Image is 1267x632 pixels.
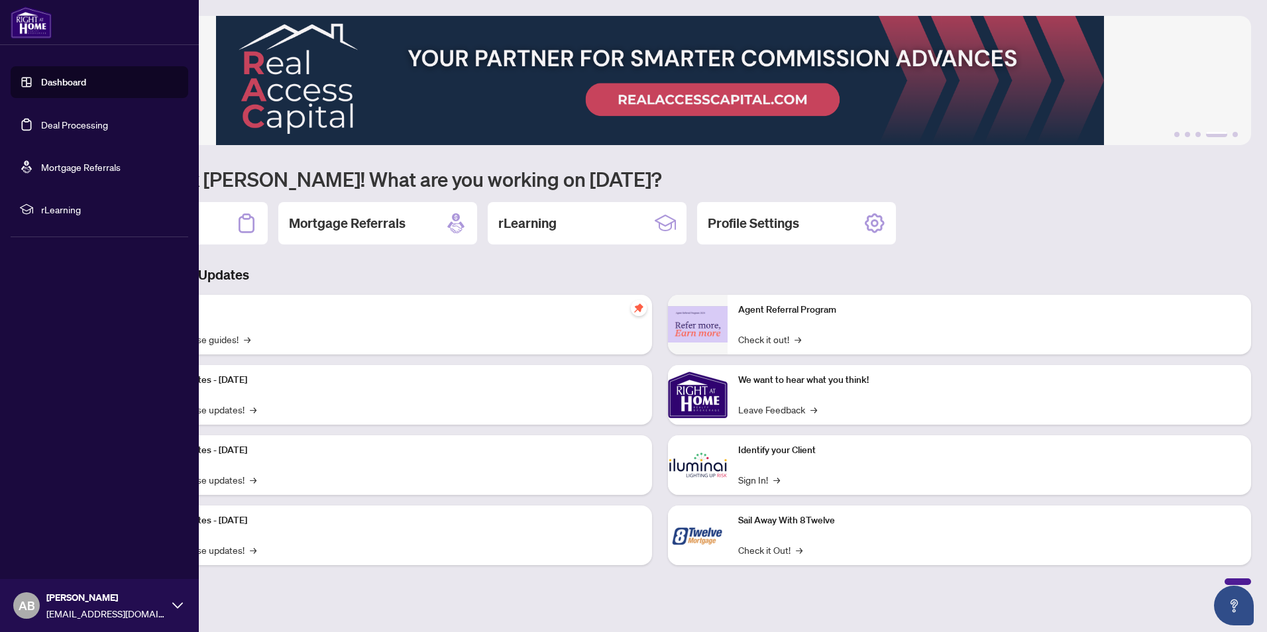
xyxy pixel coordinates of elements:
img: logo [11,7,52,38]
span: → [250,402,256,417]
span: rLearning [41,202,179,217]
p: Identify your Client [738,443,1240,458]
span: → [810,402,817,417]
img: Slide 3 [69,16,1251,145]
a: Leave Feedback→ [738,402,817,417]
h2: Profile Settings [708,214,799,233]
a: Sign In!→ [738,472,780,487]
span: → [796,543,802,557]
span: [PERSON_NAME] [46,590,166,605]
span: → [250,472,256,487]
button: 3 [1195,132,1201,137]
p: Self-Help [139,303,641,317]
span: AB [19,596,35,615]
button: 2 [1185,132,1190,137]
a: Check it Out!→ [738,543,802,557]
button: 4 [1206,132,1227,137]
a: Check it out!→ [738,332,801,346]
img: Identify your Client [668,435,728,495]
h2: Mortgage Referrals [289,214,406,233]
button: Open asap [1214,586,1254,625]
p: Agent Referral Program [738,303,1240,317]
h2: rLearning [498,214,557,233]
img: Agent Referral Program [668,306,728,342]
span: → [244,332,250,346]
h1: Welcome back [PERSON_NAME]! What are you working on [DATE]? [69,166,1251,191]
h3: Brokerage & Industry Updates [69,266,1251,284]
p: We want to hear what you think! [738,373,1240,388]
p: Platform Updates - [DATE] [139,443,641,458]
a: Dashboard [41,76,86,88]
p: Platform Updates - [DATE] [139,513,641,528]
span: → [250,543,256,557]
p: Sail Away With 8Twelve [738,513,1240,528]
img: We want to hear what you think! [668,365,728,425]
p: Platform Updates - [DATE] [139,373,641,388]
span: [EMAIL_ADDRESS][DOMAIN_NAME] [46,606,166,621]
a: Mortgage Referrals [41,161,121,173]
img: Sail Away With 8Twelve [668,505,728,565]
span: pushpin [631,300,647,316]
a: Deal Processing [41,119,108,131]
button: 1 [1174,132,1180,137]
button: 5 [1233,132,1238,137]
span: → [795,332,801,346]
span: → [773,472,780,487]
